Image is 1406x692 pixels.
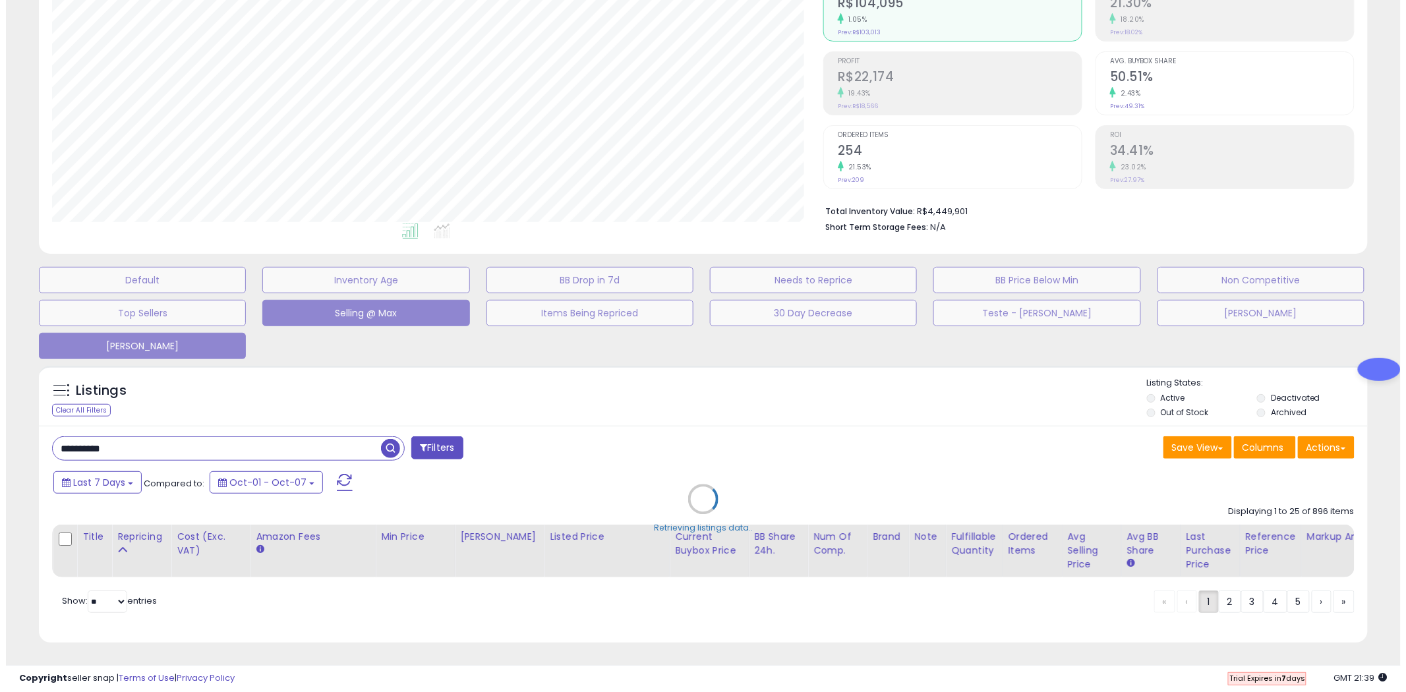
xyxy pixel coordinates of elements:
strong: Copyright [13,672,61,684]
div: seller snap | | [13,672,229,685]
button: [PERSON_NAME] [33,333,240,359]
small: Prev: 27.97% [1104,176,1138,184]
h2: 254 [832,143,1076,161]
b: Short Term Storage Fees: [819,221,922,233]
div: Retrieving listings data.. [648,522,747,534]
small: 19.43% [838,88,865,98]
span: Trial Expires in days [1223,673,1299,683]
span: 2025-10-15 21:39 GMT [1328,672,1382,684]
button: Inventory Age [256,267,463,293]
span: Ordered Items [832,132,1076,139]
button: Top Sellers [33,300,240,326]
button: Selling @ Max [256,300,463,326]
a: Privacy Policy [171,672,229,684]
small: Prev: 18.02% [1104,28,1136,36]
span: N/A [924,221,940,233]
small: 1.05% [838,14,862,24]
span: Avg. Buybox Share [1104,58,1348,65]
small: 18.20% [1110,14,1138,24]
small: Prev: 49.31% [1104,102,1138,110]
a: Terms of Use [113,672,169,684]
small: Prev: R$18,566 [832,102,872,110]
button: 30 Day Decrease [704,300,911,326]
b: Total Inventory Value: [819,206,909,217]
button: Default [33,267,240,293]
h2: R$22,174 [832,69,1076,87]
button: Items Being Repriced [481,300,688,326]
h2: 50.51% [1104,69,1348,87]
b: 7 [1275,673,1280,683]
button: [PERSON_NAME] [1152,300,1359,326]
h2: 34.41% [1104,143,1348,161]
small: Prev: R$103,013 [832,28,875,36]
button: Non Competitive [1152,267,1359,293]
button: Needs to Reprice [704,267,911,293]
span: ROI [1104,132,1348,139]
button: Teste - [PERSON_NAME] [927,300,1134,326]
small: 23.02% [1110,162,1140,172]
button: BB Drop in 7d [481,267,688,293]
small: 21.53% [838,162,865,172]
small: 2.43% [1110,88,1135,98]
button: BB Price Below Min [927,267,1134,293]
span: Profit [832,58,1076,65]
li: R$4,449,901 [819,202,1339,218]
small: Prev: 209 [832,176,858,184]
